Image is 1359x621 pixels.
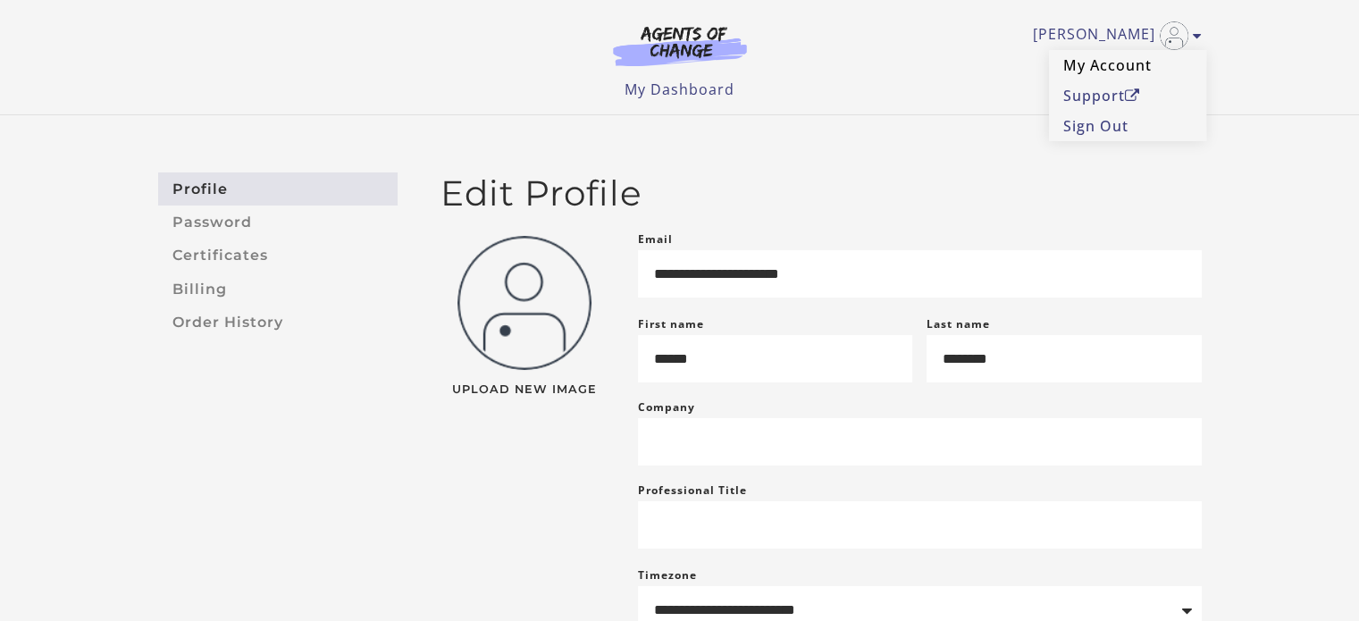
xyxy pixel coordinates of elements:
[638,397,695,418] label: Company
[440,172,1202,214] h2: Edit Profile
[158,172,398,206] a: Profile
[1049,80,1206,111] a: SupportOpen in a new window
[158,206,398,239] a: Password
[1049,50,1206,80] a: My Account
[638,316,704,331] label: First name
[440,384,609,396] span: Upload New Image
[1125,88,1140,103] i: Open in a new window
[638,567,697,583] label: Timezone
[638,229,673,250] label: Email
[1033,21,1193,50] a: Toggle menu
[158,239,398,273] a: Certificates
[625,80,734,99] a: My Dashboard
[927,316,990,331] label: Last name
[1049,111,1206,141] a: Sign Out
[594,25,766,66] img: Agents of Change Logo
[638,480,747,501] label: Professional Title
[158,306,398,339] a: Order History
[158,273,398,306] a: Billing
